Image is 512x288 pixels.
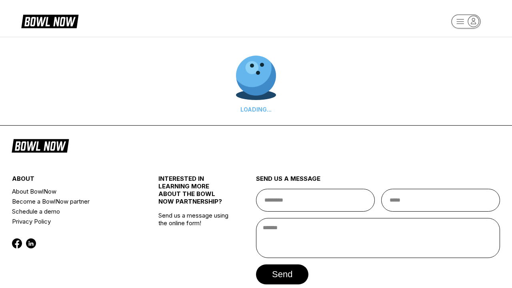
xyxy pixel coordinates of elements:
[236,106,276,113] div: LOADING...
[12,175,134,186] div: about
[158,175,232,212] div: INTERESTED IN LEARNING MORE ABOUT THE BOWL NOW PARTNERSHIP?
[12,186,134,196] a: About BowlNow
[256,264,308,284] button: send
[12,196,134,206] a: Become a BowlNow partner
[256,175,500,189] div: send us a message
[12,206,134,216] a: Schedule a demo
[12,216,134,226] a: Privacy Policy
